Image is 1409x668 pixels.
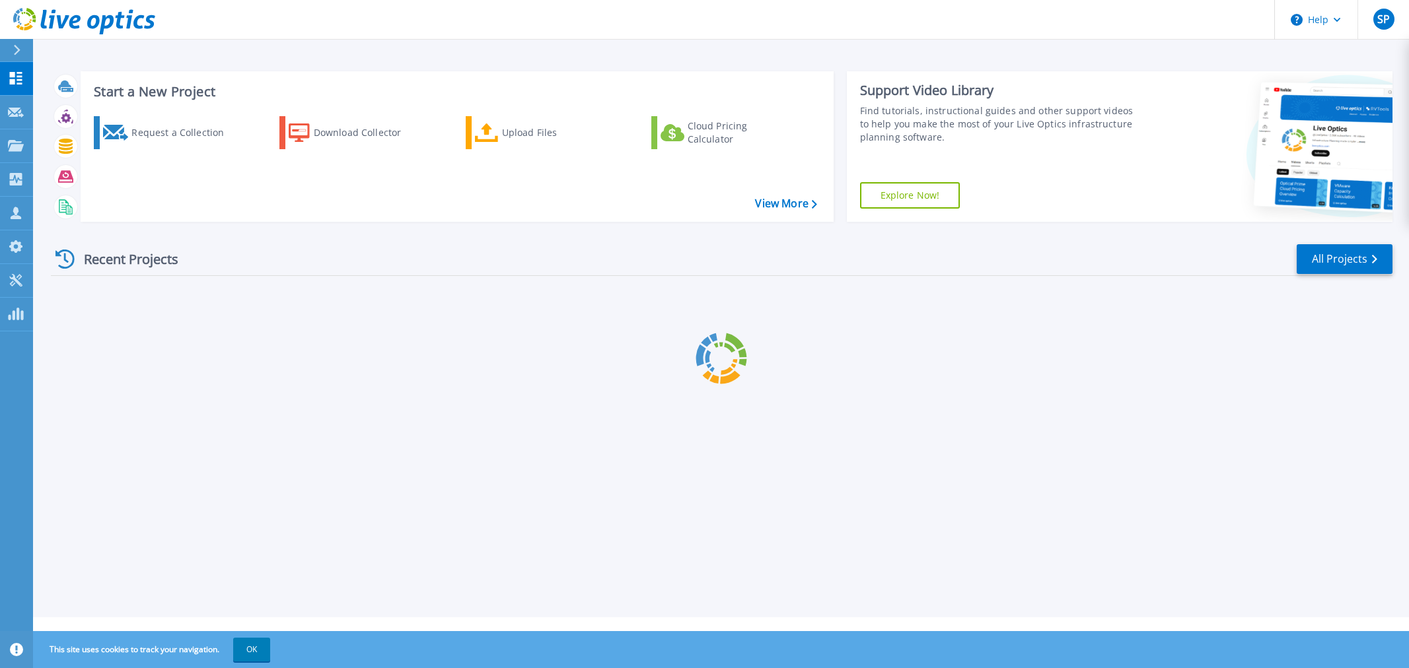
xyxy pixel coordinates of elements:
span: This site uses cookies to track your navigation. [36,638,270,661]
a: Upload Files [466,116,613,149]
div: Find tutorials, instructional guides and other support videos to help you make the most of your L... [860,104,1140,144]
a: Download Collector [279,116,427,149]
a: Cloud Pricing Calculator [651,116,799,149]
div: Cloud Pricing Calculator [688,119,793,146]
button: OK [233,638,270,661]
a: All Projects [1297,244,1392,274]
a: Explore Now! [860,182,960,209]
div: Support Video Library [860,82,1140,99]
a: Request a Collection [94,116,241,149]
div: Request a Collection [131,119,237,146]
h3: Start a New Project [94,84,816,99]
a: View More [755,197,816,210]
span: SP [1377,14,1390,24]
div: Upload Files [502,119,608,146]
div: Download Collector [314,119,419,146]
div: Recent Projects [51,243,196,275]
